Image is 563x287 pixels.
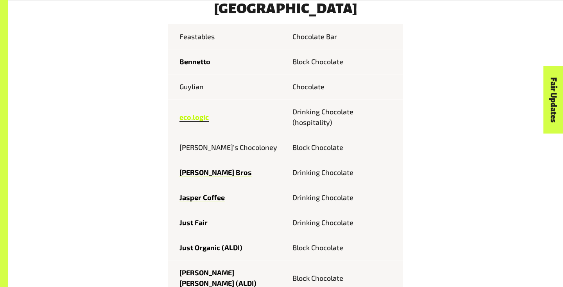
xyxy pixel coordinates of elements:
td: Drinking Chocolate [285,160,403,185]
a: Just Organic (ALDI) [179,243,242,252]
a: Bennetto [179,57,210,66]
td: Chocolate Bar [285,24,403,49]
td: Chocolate [285,74,403,99]
a: [PERSON_NAME] Bros [179,168,252,177]
a: Just Fair [179,218,208,227]
td: Block Chocolate [285,235,403,260]
td: Drinking Chocolate [285,210,403,235]
td: Guylian [168,74,285,99]
td: Drinking Chocolate (hospitality) [285,99,403,135]
a: Jasper Coffee [179,193,225,202]
a: eco.logic [179,113,209,122]
td: [PERSON_NAME]’s Chocoloney [168,135,285,160]
td: Block Chocolate [285,49,403,74]
td: Feastables [168,24,285,49]
td: Drinking Chocolate [285,185,403,210]
td: Block Chocolate [285,135,403,160]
